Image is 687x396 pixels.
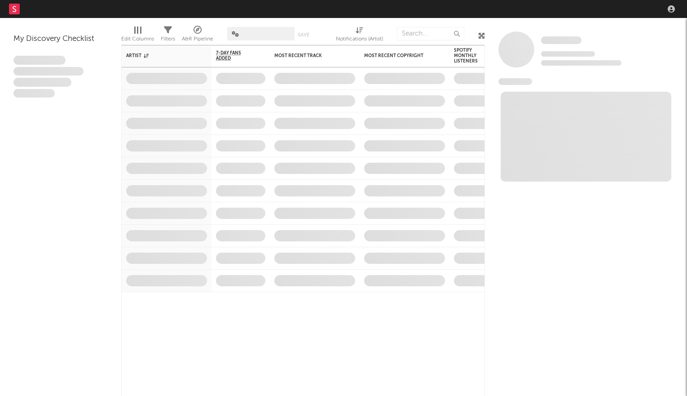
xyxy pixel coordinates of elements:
[121,22,154,49] div: Edit Columns
[13,56,66,65] span: Lorem ipsum dolor
[364,53,432,58] div: Most Recent Copyright
[397,27,464,40] input: Search...
[182,34,213,44] div: A&R Pipeline
[498,78,532,85] span: News Feed
[336,34,383,44] div: Notifications (Artist)
[541,36,581,45] a: Some Artist
[182,22,213,49] div: A&R Pipeline
[298,32,309,37] button: Save
[541,51,595,57] span: Tracking Since: [DATE]
[161,22,175,49] div: Filters
[216,50,252,61] span: 7-Day Fans Added
[274,53,342,58] div: Most Recent Track
[121,34,154,44] div: Edit Columns
[454,48,485,64] div: Spotify Monthly Listeners
[126,53,194,58] div: Artist
[541,60,621,66] span: 0 fans last week
[541,36,581,44] span: Some Artist
[13,67,84,76] span: Integer aliquet in purus et
[13,89,55,98] span: Aliquam viverra
[161,34,175,44] div: Filters
[13,34,108,44] div: My Discovery Checklist
[13,78,71,87] span: Praesent ac interdum
[336,22,383,49] div: Notifications (Artist)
